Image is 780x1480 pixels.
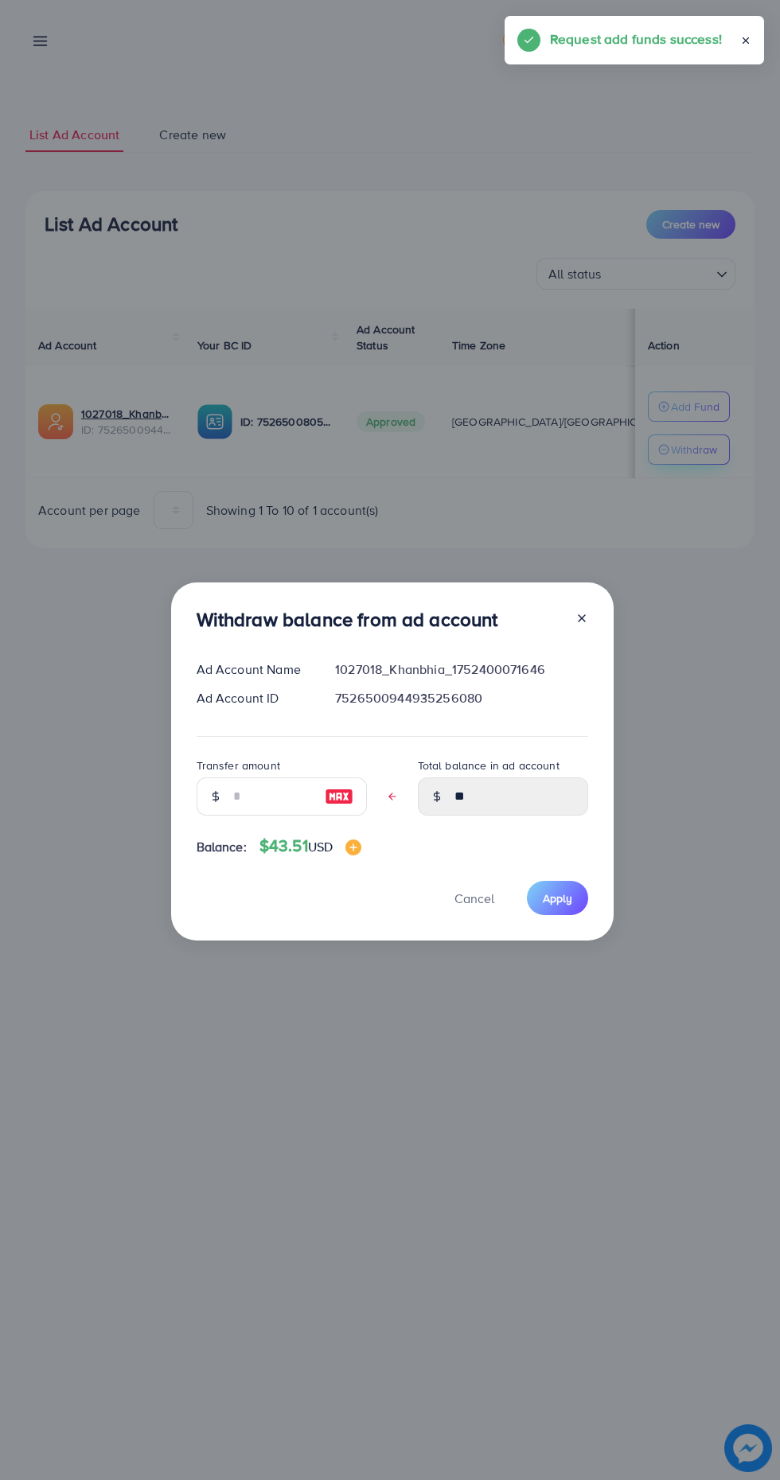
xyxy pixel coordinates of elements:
[550,29,722,49] h5: Request add funds success!
[322,689,600,707] div: 7526500944935256080
[197,838,247,856] span: Balance:
[435,881,514,915] button: Cancel
[322,660,600,679] div: 1027018_Khanbhia_1752400071646
[259,836,361,856] h4: $43.51
[184,689,323,707] div: Ad Account ID
[418,758,560,773] label: Total balance in ad account
[325,787,353,806] img: image
[197,758,280,773] label: Transfer amount
[308,838,333,855] span: USD
[197,608,498,631] h3: Withdraw balance from ad account
[345,839,361,855] img: image
[543,890,572,906] span: Apply
[184,660,323,679] div: Ad Account Name
[454,890,494,907] span: Cancel
[527,881,588,915] button: Apply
